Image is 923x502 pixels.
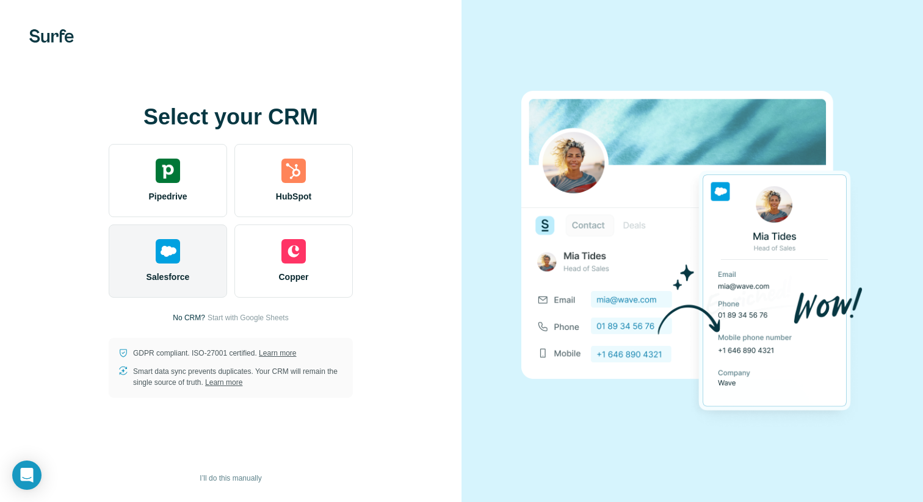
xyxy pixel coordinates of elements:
[147,271,190,283] span: Salesforce
[208,312,289,323] button: Start with Google Sheets
[205,378,242,387] a: Learn more
[133,366,343,388] p: Smart data sync prevents duplicates. Your CRM will remain the single source of truth.
[173,312,205,323] p: No CRM?
[200,473,261,484] span: I’ll do this manually
[148,190,187,203] span: Pipedrive
[279,271,309,283] span: Copper
[133,348,296,359] p: GDPR compliant. ISO-27001 certified.
[281,239,306,264] img: copper's logo
[156,159,180,183] img: pipedrive's logo
[191,469,270,487] button: I’ll do this manually
[259,349,296,357] a: Learn more
[281,159,306,183] img: hubspot's logo
[156,239,180,264] img: salesforce's logo
[12,461,42,490] div: Open Intercom Messenger
[276,190,311,203] span: HubSpot
[109,105,353,129] h1: Select your CRM
[29,29,74,43] img: Surfe's logo
[521,70,863,432] img: SALESFORCE image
